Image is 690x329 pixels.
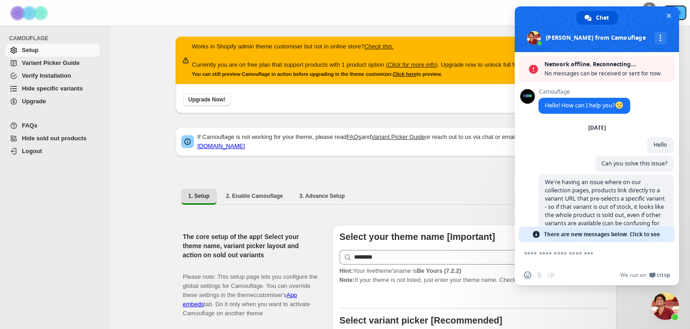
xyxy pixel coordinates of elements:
[22,72,71,79] span: Verify Installation
[657,271,670,279] span: Crisp
[22,148,42,154] span: Logout
[192,71,442,77] small: You can still preview Camouflage in action before upgrading in the theme customizer. to preview.
[22,59,79,66] span: Variant Picker Guide
[393,71,417,77] a: Click here
[9,35,103,42] span: CAMOUFLAGE
[654,32,667,44] div: More channels
[545,178,665,285] span: We're having an issue where on our collection pages, products link directly to a variant URL that...
[5,119,99,132] a: FAQs
[588,125,606,131] div: [DATE]
[5,44,99,57] a: Setup
[299,192,345,200] span: 3. Advance Setup
[346,133,361,140] a: FAQs
[596,11,609,25] span: Chat
[371,133,425,140] a: Variant Picker Guide
[524,271,531,279] span: Insert an emoji
[188,96,225,103] span: Upgrade Now!
[340,267,353,274] strong: Hint:
[192,42,536,51] p: Works in Shopify admin theme customiser but not in online store?
[7,0,53,26] img: Camouflage
[601,159,667,167] span: Can you solve this issue?
[524,250,650,258] textarea: Compose your message...
[340,276,355,283] strong: Note:
[364,43,393,50] a: Check this.
[340,315,502,325] b: Select variant picker [Recommended]
[673,6,685,19] span: Avatar with initials B
[183,232,318,260] h2: The core setup of the app! Select your theme name, variant picker layout and action on sold out v...
[183,93,231,106] button: Upgrade Now!
[544,60,670,69] span: Network offline. Reconnecting...
[653,141,667,149] span: Hello
[664,5,686,20] button: Avatar with initials B
[417,267,461,274] strong: Be Yours (7.2.2)
[22,135,87,142] span: Hide sold out products
[545,101,624,109] span: Hello! How can I help you?
[5,57,99,69] a: Variant Picker Guide
[652,292,679,320] div: Close chat
[388,61,436,68] a: Click for more info
[198,133,611,151] p: If Camouflage is not working for your theme, please read and or reach out to us via chat or email:
[22,122,37,129] span: FAQs
[5,69,99,82] a: Verify Installation
[340,267,461,274] span: Your live theme's name is
[22,98,46,105] span: Upgrade
[544,69,670,78] span: No messages can be received or sent for now.
[677,10,680,16] text: B
[620,271,646,279] span: We run on
[192,60,536,69] p: Currently you are on free plan that support products with 1 product option ( ). Upgrade now to un...
[5,145,99,158] a: Logout
[340,232,495,242] b: Select your theme name [Important]
[620,271,670,279] a: We run onCrisp
[538,89,630,95] span: Camouflage
[576,11,618,25] div: Chat
[22,85,83,92] span: Hide specific variants
[183,263,318,318] p: Please note: This setup page lets you configure the global settings for Camouflage. You can overr...
[5,132,99,145] a: Hide sold out products
[188,192,210,200] span: 1. Setup
[22,47,38,53] span: Setup
[664,11,674,21] span: Close chat
[226,192,283,200] span: 2. Enable Camouflage
[544,227,661,242] span: There are new messages below. Click to see.
[5,82,99,95] a: Hide specific variants
[5,95,99,108] a: Upgrade
[643,2,655,11] div: 0
[340,266,609,285] p: If your theme is not listed, just enter your theme name. Check to find your theme name.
